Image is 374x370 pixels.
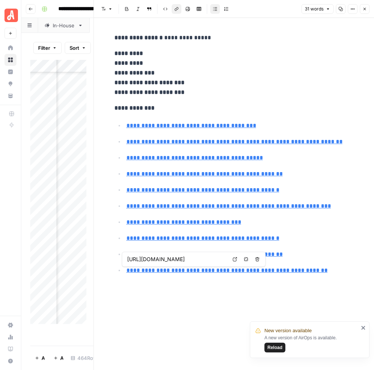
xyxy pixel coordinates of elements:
[4,42,16,54] a: Home
[4,319,16,331] a: Settings
[267,344,282,351] span: Reload
[4,343,16,355] a: Learning Hub
[361,325,366,331] button: close
[4,54,16,66] a: Browse
[264,334,359,352] div: A new version of AirOps is available.
[38,18,89,33] a: In-House
[30,352,49,364] button: Add Row
[89,18,136,33] a: Stretch
[4,331,16,343] a: Usage
[264,343,285,352] button: Reload
[4,90,16,102] a: Your Data
[301,4,334,14] button: 31 words
[4,66,16,78] a: Insights
[4,78,16,90] a: Opportunities
[68,352,103,364] div: 464 Rows
[264,327,312,334] span: New version available
[33,42,62,54] button: Filter
[4,9,18,22] img: Angi Logo
[60,354,63,362] span: Add 10 Rows
[4,355,16,367] button: Help + Support
[305,6,324,12] span: 31 words
[42,354,45,362] span: Add Row
[49,352,68,364] button: Add 10 Rows
[4,6,16,25] button: Workspace: Angi
[53,22,75,29] div: In-House
[38,44,50,52] span: Filter
[70,44,79,52] span: Sort
[65,42,91,54] button: Sort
